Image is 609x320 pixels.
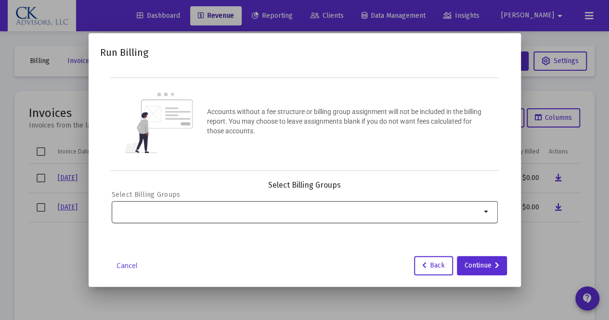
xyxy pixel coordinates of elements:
[112,180,498,190] div: Select Billing Groups
[457,256,507,275] button: Continue
[207,107,484,136] p: Accounts without a fee structure or billing group assignment will not be included in the billing ...
[422,261,445,269] span: Back
[103,261,151,270] a: Cancel
[465,256,499,275] div: Continue
[414,256,453,275] button: Back
[100,45,148,60] h2: Run Billing
[112,191,181,199] label: Select Billing Groups
[125,92,193,153] img: question
[481,206,492,218] mat-icon: arrow_drop_down
[117,206,481,218] mat-chip-list: Selection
